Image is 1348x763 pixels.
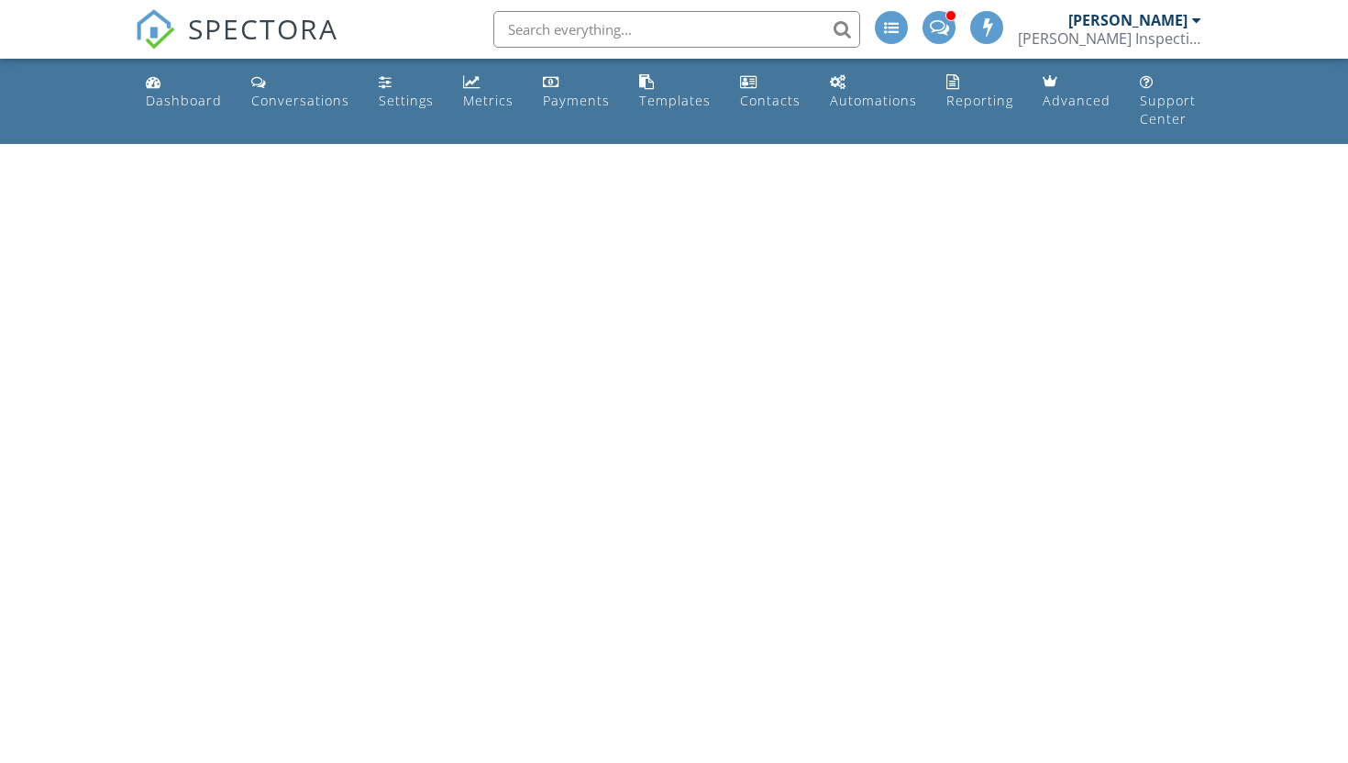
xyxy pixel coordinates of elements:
div: Settings [379,92,434,109]
div: Homer Inspection Services [1018,29,1201,48]
a: Support Center [1133,66,1210,137]
a: Payments [536,66,617,118]
input: Search everything... [493,11,860,48]
div: Automations [830,92,917,109]
a: Metrics [456,66,521,118]
a: Advanced [1035,66,1118,118]
div: Contacts [740,92,801,109]
img: The Best Home Inspection Software - Spectora [135,9,175,50]
div: Conversations [251,92,349,109]
a: Automations (Advanced) [823,66,924,118]
div: Payments [543,92,610,109]
div: [PERSON_NAME] [1068,11,1188,29]
div: Metrics [463,92,514,109]
div: Reporting [946,92,1013,109]
a: Reporting [939,66,1021,118]
div: Advanced [1043,92,1110,109]
span: SPECTORA [188,9,338,48]
a: Conversations [244,66,357,118]
a: Templates [632,66,718,118]
a: Settings [371,66,441,118]
a: SPECTORA [135,25,338,63]
div: Support Center [1140,92,1196,127]
a: Contacts [733,66,808,118]
div: Dashboard [146,92,222,109]
a: Dashboard [138,66,229,118]
div: Templates [639,92,711,109]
